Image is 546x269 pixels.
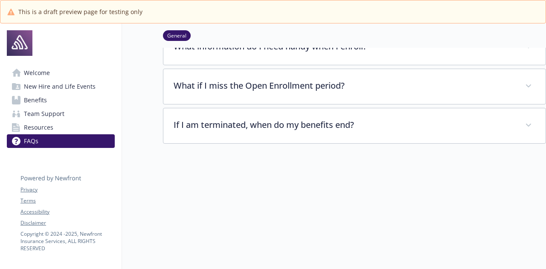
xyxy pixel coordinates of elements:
a: Disclaimer [20,219,114,227]
p: If I am terminated, when do my benefits end? [174,119,515,131]
a: Welcome [7,66,115,80]
span: Resources [24,121,53,134]
a: Terms [20,197,114,205]
a: Team Support [7,107,115,121]
a: General [163,31,191,39]
a: Benefits [7,93,115,107]
span: Welcome [24,66,50,80]
a: FAQs [7,134,115,148]
div: If I am terminated, when do my benefits end? [163,108,546,143]
a: Resources [7,121,115,134]
a: Privacy [20,186,114,194]
span: FAQs [24,134,38,148]
a: Accessibility [20,208,114,216]
div: What if I miss the Open Enrollment period? [163,69,546,104]
span: Team Support [24,107,64,121]
p: Copyright © 2024 - 2025 , Newfront Insurance Services, ALL RIGHTS RESERVED [20,230,114,252]
span: This is a draft preview page for testing only [18,7,142,16]
p: What if I miss the Open Enrollment period? [174,79,515,92]
span: New Hire and Life Events [24,80,96,93]
span: Benefits [24,93,47,107]
a: New Hire and Life Events [7,80,115,93]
